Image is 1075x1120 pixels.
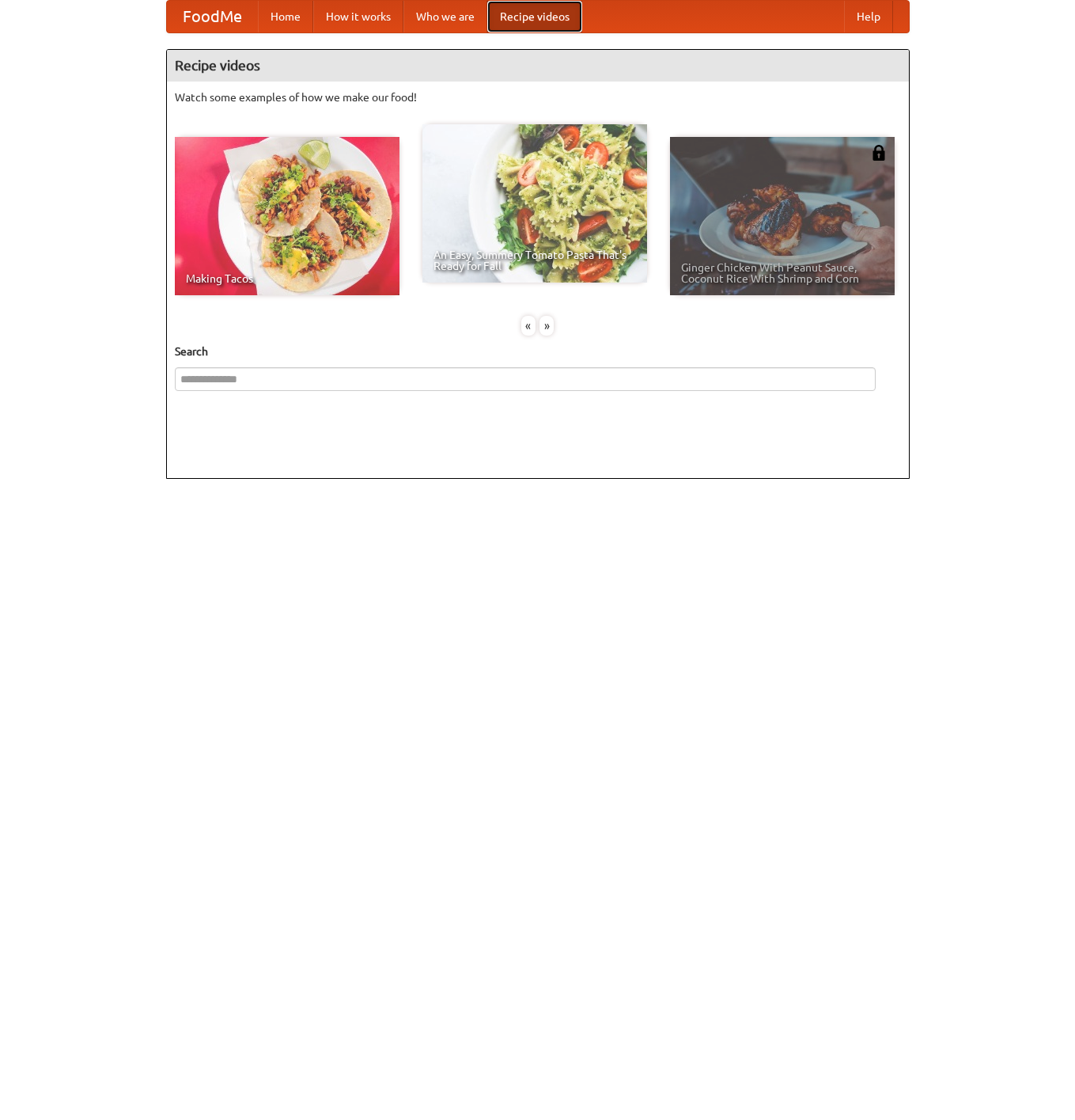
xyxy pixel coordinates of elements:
a: Making Tacos [175,137,399,295]
img: 483408.png [871,145,887,161]
a: An Easy, Summery Tomato Pasta That's Ready for Fall [422,124,647,283]
span: An Easy, Summery Tomato Pasta That's Ready for Fall [433,249,636,271]
div: « [521,316,536,336]
a: Who we are [403,1,487,32]
a: Recipe videos [487,1,582,32]
div: » [539,316,554,336]
h5: Search [175,344,901,359]
span: Making Tacos [186,273,388,284]
a: How it works [313,1,403,32]
a: Home [258,1,313,32]
a: FoodMe [167,1,258,32]
p: Watch some examples of how we make our food! [175,89,901,105]
a: Help [844,1,893,32]
h4: Recipe videos [167,50,909,82]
